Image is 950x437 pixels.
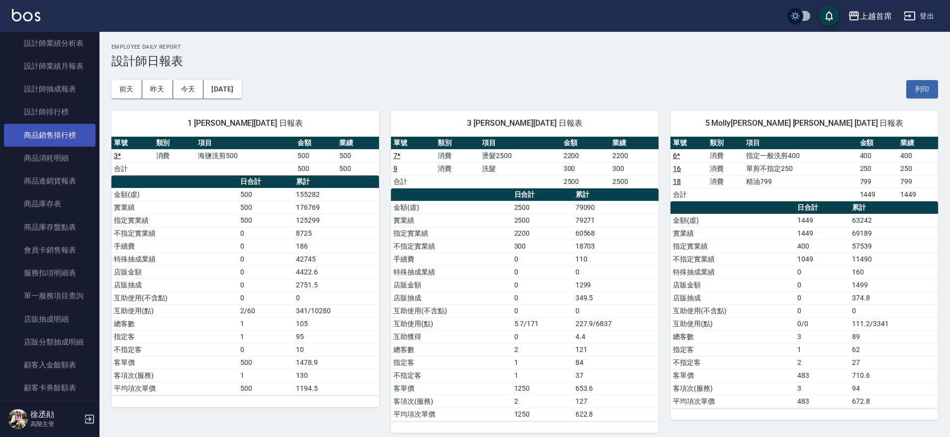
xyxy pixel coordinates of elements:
[573,201,659,214] td: 79090
[682,118,926,128] span: 5 Molly[PERSON_NAME] [PERSON_NAME] [DATE] 日報表
[435,137,479,150] th: 類別
[238,356,293,369] td: 500
[898,162,938,175] td: 250
[154,149,196,162] td: 消費
[670,369,795,382] td: 客單價
[111,227,238,240] td: 不指定實業績
[391,382,512,395] td: 客單價
[512,395,573,408] td: 2
[238,214,293,227] td: 500
[238,343,293,356] td: 0
[111,330,238,343] td: 指定客
[479,162,561,175] td: 洗髮
[512,265,573,278] td: 0
[391,395,512,408] td: 客項次(服務)
[111,162,154,175] td: 合計
[111,240,238,253] td: 手續費
[391,137,659,188] table: a dense table
[293,201,379,214] td: 176769
[795,214,850,227] td: 1449
[670,304,795,317] td: 互助使用(不含點)
[4,192,95,215] a: 商品庫存表
[295,162,337,175] td: 500
[670,214,795,227] td: 金額(虛)
[744,162,857,175] td: 單剪不指定250
[795,369,850,382] td: 483
[795,253,850,265] td: 1049
[795,330,850,343] td: 3
[293,343,379,356] td: 10
[573,188,659,201] th: 累計
[610,162,659,175] td: 300
[512,317,573,330] td: 5.7/171
[111,253,238,265] td: 特殊抽成業績
[707,149,744,162] td: 消費
[795,304,850,317] td: 0
[391,408,512,421] td: 平均項次單價
[850,201,938,214] th: 累計
[512,201,573,214] td: 2500
[670,240,795,253] td: 指定實業績
[293,291,379,304] td: 0
[238,317,293,330] td: 1
[573,240,659,253] td: 18703
[111,317,238,330] td: 總客數
[337,162,379,175] td: 500
[744,175,857,188] td: 精油799
[238,278,293,291] td: 0
[4,400,95,423] a: 每日非現金明細
[670,137,938,201] table: a dense table
[142,80,173,98] button: 昨天
[573,214,659,227] td: 79271
[857,188,898,201] td: 1449
[111,175,379,395] table: a dense table
[850,227,938,240] td: 69189
[293,253,379,265] td: 42745
[744,137,857,150] th: 項目
[795,317,850,330] td: 0/0
[337,149,379,162] td: 500
[857,137,898,150] th: 金額
[850,369,938,382] td: 710.6
[573,343,659,356] td: 121
[391,265,512,278] td: 特殊抽成業績
[238,201,293,214] td: 500
[850,240,938,253] td: 57539
[673,165,681,173] a: 16
[238,382,293,395] td: 500
[898,149,938,162] td: 400
[707,162,744,175] td: 消費
[670,382,795,395] td: 客項次(服務)
[195,137,295,150] th: 項目
[819,6,839,26] button: save
[670,356,795,369] td: 不指定客
[4,100,95,123] a: 設計師排行榜
[391,188,659,421] table: a dense table
[391,201,512,214] td: 金額(虛)
[30,410,81,420] h5: 徐丞勛
[512,408,573,421] td: 1250
[795,291,850,304] td: 0
[479,137,561,150] th: 項目
[573,330,659,343] td: 4.4
[670,278,795,291] td: 店販金額
[238,265,293,278] td: 0
[435,162,479,175] td: 消費
[295,149,337,162] td: 500
[795,240,850,253] td: 400
[795,382,850,395] td: 3
[670,395,795,408] td: 平均項次單價
[795,395,850,408] td: 483
[173,80,204,98] button: 今天
[4,284,95,307] a: 單一服務項目查詢
[512,227,573,240] td: 2200
[391,369,512,382] td: 不指定客
[4,262,95,284] a: 服務扣項明細表
[573,304,659,317] td: 0
[850,253,938,265] td: 11490
[435,149,479,162] td: 消費
[4,353,95,376] a: 顧客入金餘額表
[850,278,938,291] td: 1499
[561,175,610,188] td: 2500
[391,317,512,330] td: 互助使用(點)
